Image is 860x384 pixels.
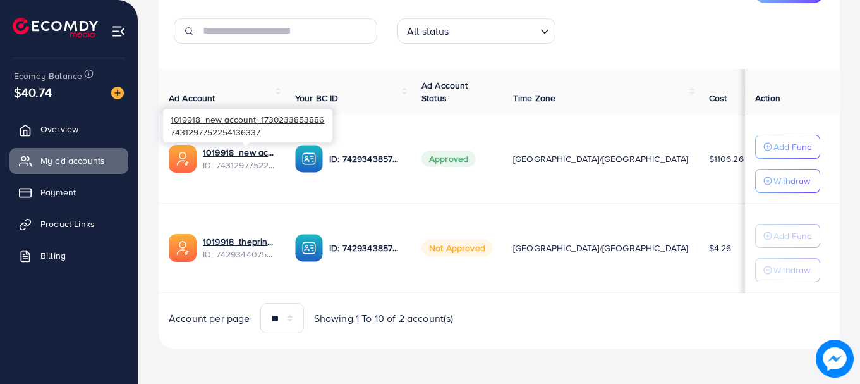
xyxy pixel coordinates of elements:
[773,139,812,154] p: Add Fund
[9,211,128,237] a: Product Links
[404,22,452,40] span: All status
[329,240,401,256] p: ID: 7429343857306927105
[13,18,98,37] img: logo
[40,186,76,199] span: Payment
[9,148,128,173] a: My ad accounts
[709,242,732,254] span: $4.26
[40,123,78,135] span: Overview
[816,340,854,378] img: image
[169,234,197,262] img: ic-ads-acc.e4c84228.svg
[421,151,476,167] span: Approved
[111,24,126,39] img: menu
[755,135,820,159] button: Add Fund
[169,145,197,173] img: ic-ads-acc.e4c84228.svg
[397,18,555,44] div: Search for option
[163,109,332,142] div: 7431297752254136337
[755,224,820,248] button: Add Fund
[709,152,744,165] span: $1106.26
[329,151,401,166] p: ID: 7429343857306927105
[513,152,689,165] span: [GEOGRAPHIC_DATA]/[GEOGRAPHIC_DATA]
[773,263,810,278] p: Withdraw
[169,92,215,104] span: Ad Account
[295,92,339,104] span: Your BC ID
[203,235,275,248] a: 1019918_theprintingsolutions_1729778972353
[9,116,128,142] a: Overview
[773,173,810,189] p: Withdraw
[295,234,323,262] img: ic-ba-acc.ded83a64.svg
[171,113,324,125] span: 1019918_new account_1730233853886
[9,243,128,268] a: Billing
[314,311,454,326] span: Showing 1 To 10 of 2 account(s)
[203,235,275,261] div: <span class='underline'>1019918_theprintingsolutions_1729778972353</span></br>7429344075763040273
[755,258,820,282] button: Withdraw
[169,311,250,326] span: Account per page
[40,249,66,262] span: Billing
[14,83,52,101] span: $40.74
[421,79,468,104] span: Ad Account Status
[295,145,323,173] img: ic-ba-acc.ded83a64.svg
[40,218,95,230] span: Product Links
[755,169,820,193] button: Withdraw
[421,240,493,256] span: Not Approved
[14,70,82,82] span: Ecomdy Balance
[755,92,780,104] span: Action
[9,180,128,205] a: Payment
[111,87,124,99] img: image
[203,159,275,171] span: ID: 7431297752254136337
[40,154,105,167] span: My ad accounts
[709,92,727,104] span: Cost
[513,92,555,104] span: Time Zone
[513,242,689,254] span: [GEOGRAPHIC_DATA]/[GEOGRAPHIC_DATA]
[203,248,275,261] span: ID: 7429344075763040273
[773,228,812,244] p: Add Fund
[453,20,535,40] input: Search for option
[203,146,275,159] a: 1019918_new account_1730233853886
